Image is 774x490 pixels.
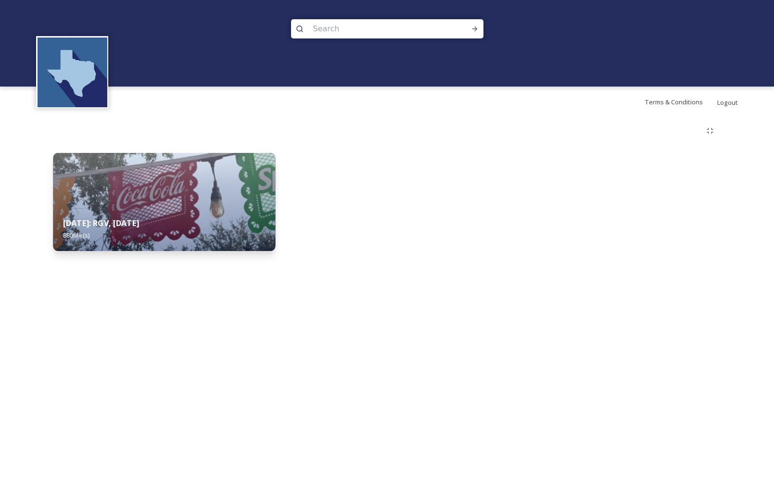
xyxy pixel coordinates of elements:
[645,96,717,108] a: Terms & Conditions
[53,153,275,251] img: 7b24d45a-4e2f-4dc7-9e22-75ad09f358de.jpg
[63,231,89,239] span: 880 file(s)
[645,98,703,106] span: Terms & Conditions
[38,38,107,107] img: images%20%281%29.jpeg
[63,218,139,228] strong: [DATE]: RGV, [DATE]
[717,98,738,107] span: Logout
